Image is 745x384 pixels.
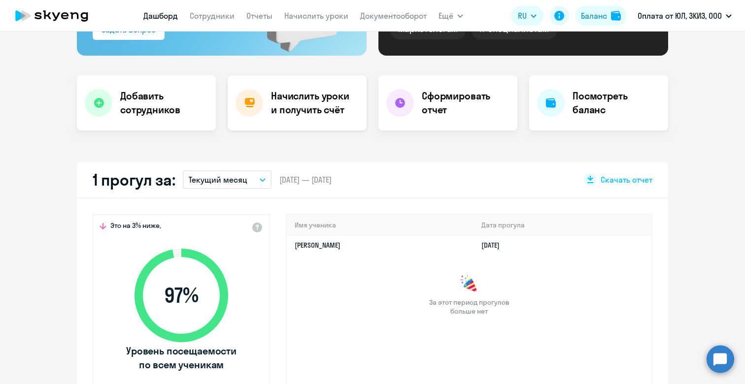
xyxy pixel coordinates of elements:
span: Ещё [439,10,453,22]
button: Текущий месяц [183,170,271,189]
a: Начислить уроки [284,11,348,21]
th: Дата прогула [474,215,651,235]
h4: Сформировать отчет [422,89,509,117]
button: Ещё [439,6,463,26]
button: Балансbalance [575,6,627,26]
button: RU [511,6,543,26]
a: Сотрудники [190,11,235,21]
p: Текущий месяц [189,174,247,186]
span: [DATE] — [DATE] [279,174,332,185]
button: Оплата от ЮЛ, 3КИЗ, ООО [633,4,737,28]
span: Скачать отчет [601,174,652,185]
a: [PERSON_NAME] [295,241,340,250]
a: Дашборд [143,11,178,21]
h4: Начислить уроки и получить счёт [271,89,357,117]
h4: Посмотреть баланс [573,89,660,117]
img: congrats [459,274,479,294]
span: За этот период прогулов больше нет [428,298,510,316]
span: RU [518,10,527,22]
span: Это на 3% ниже, [110,221,161,233]
th: Имя ученика [287,215,474,235]
span: Уровень посещаемости по всем ученикам [125,344,238,372]
span: 97 % [125,284,238,307]
a: [DATE] [481,241,508,250]
h4: Добавить сотрудников [120,89,208,117]
p: Оплата от ЮЛ, 3КИЗ, ООО [638,10,722,22]
div: Баланс [581,10,607,22]
a: Документооборот [360,11,427,21]
img: balance [611,11,621,21]
a: Отчеты [246,11,272,21]
h2: 1 прогул за: [93,170,175,190]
